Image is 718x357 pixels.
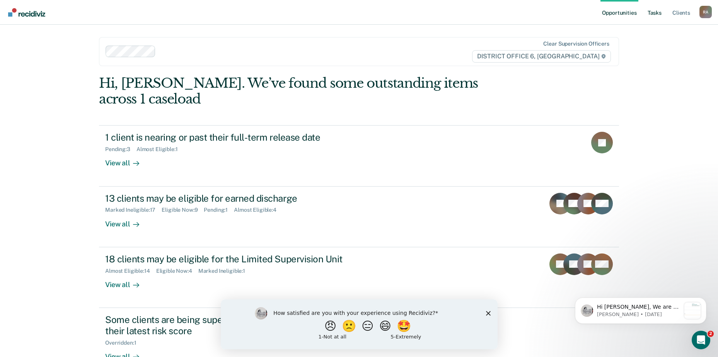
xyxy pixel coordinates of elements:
[105,274,148,289] div: View all
[156,268,198,274] div: Eligible Now : 4
[99,247,619,308] a: 18 clients may be eligible for the Limited Supervision UnitAlmost Eligible:14Eligible Now:4Marked...
[105,314,377,337] div: Some clients are being supervised at a level that does not match their latest risk score
[99,75,515,107] div: Hi, [PERSON_NAME]. We’ve found some outstanding items across 1 caseload
[99,125,619,186] a: 1 client is nearing or past their full-term release datePending:3Almost Eligible:1View all
[105,268,156,274] div: Almost Eligible : 14
[34,22,117,220] span: Hi [PERSON_NAME], We are so excited to announce a brand new feature: AI case note search! 📣 Findi...
[136,146,184,153] div: Almost Eligible : 1
[105,253,377,265] div: 18 clients may be eligible for the Limited Supervision Unit
[8,8,45,17] img: Recidiviz
[162,207,204,213] div: Eligible Now : 9
[99,187,619,247] a: 13 clients may be eligible for earned dischargeMarked Ineligible:17Eligible Now:9Pending:1Almost ...
[563,282,718,336] iframe: Intercom notifications message
[105,153,148,168] div: View all
[105,132,377,143] div: 1 client is nearing or past their full-term release date
[105,193,377,204] div: 13 clients may be eligible for earned discharge
[34,29,117,36] p: Message from Kim, sent 2w ago
[699,6,712,18] div: R A
[692,331,710,349] iframe: Intercom live chat
[221,299,498,349] iframe: Survey by Kim from Recidiviz
[708,331,714,337] span: 2
[105,340,142,346] div: Overridden : 1
[105,146,136,153] div: Pending : 3
[543,41,609,47] div: Clear supervision officers
[472,50,611,63] span: DISTRICT OFFICE 6, [GEOGRAPHIC_DATA]
[204,207,234,213] div: Pending : 1
[699,6,712,18] button: Profile dropdown button
[105,207,162,213] div: Marked Ineligible : 17
[234,207,283,213] div: Almost Eligible : 4
[105,213,148,228] div: View all
[198,268,251,274] div: Marked Ineligible : 1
